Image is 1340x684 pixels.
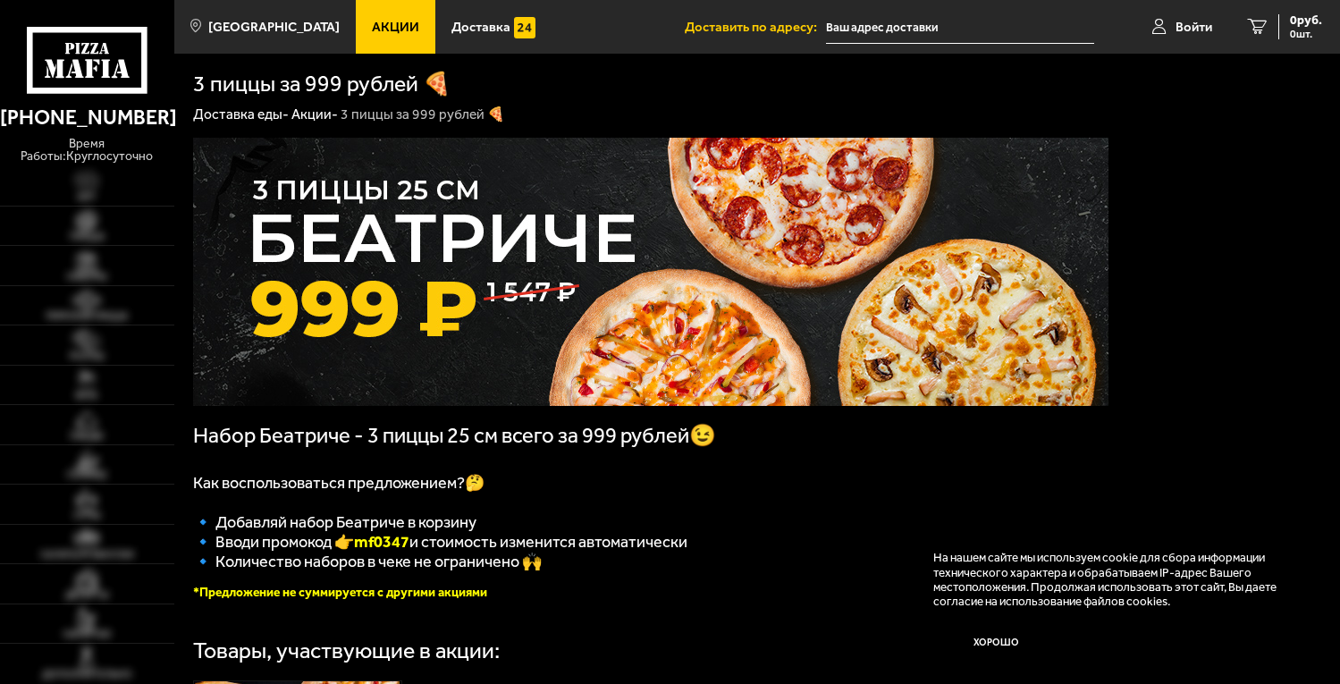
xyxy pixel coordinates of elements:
span: 🔹 Вводи промокод 👉 и стоимость изменится автоматически [193,532,687,552]
span: 🔹 Количество наборов в чеке не ограничено 🙌 [193,552,542,571]
span: Доставить по адресу: [685,21,826,34]
a: Доставка еды- [193,106,289,122]
h1: 3 пиццы за 999 рублей 🍕 [193,72,451,95]
span: 0 шт. [1290,29,1322,39]
a: Акции- [291,106,338,122]
div: Товары, участвующие в акции: [193,639,500,662]
span: Как воспользоваться предложением?🤔 [193,473,485,493]
span: Акции [372,21,419,34]
p: На нашем сайте мы используем cookie для сбора информации технического характера и обрабатываем IP... [933,550,1296,608]
span: Доставка [451,21,510,34]
div: 3 пиццы за 999 рублей 🍕 [341,106,504,123]
img: 15daf4d41897b9f0e9f617042186c801.svg [514,17,535,38]
input: Ваш адрес доставки [826,11,1094,44]
span: 0 руб. [1290,14,1322,27]
font: *Предложение не суммируется с другими акциями [193,585,487,600]
button: Хорошо [933,621,1059,663]
b: mf0347 [354,532,409,552]
span: Войти [1176,21,1212,34]
span: [GEOGRAPHIC_DATA] [208,21,340,34]
span: 🔹 Добавляй набор Беатриче в корзину [193,512,476,532]
img: 1024x1024 [193,138,1108,406]
span: Набор Беатриче - 3 пиццы 25 см всего за 999 рублей😉 [193,423,716,448]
